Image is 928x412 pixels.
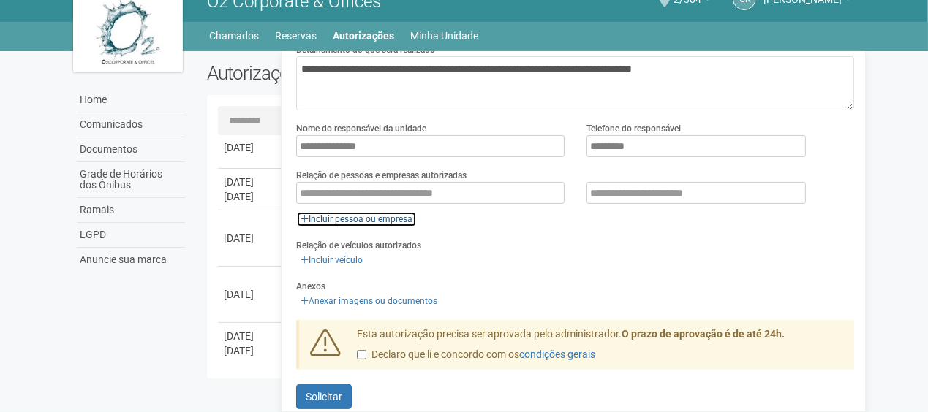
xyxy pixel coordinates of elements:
[586,122,681,135] label: Telefone do responsável
[333,26,395,46] a: Autorizações
[346,327,855,370] div: Esta autorização precisa ser aprovada pelo administrador.
[296,252,367,268] a: Incluir veículo
[224,287,278,302] div: [DATE]
[224,189,278,204] div: [DATE]
[306,391,342,403] span: Solicitar
[77,248,185,272] a: Anuncie sua marca
[411,26,479,46] a: Minha Unidade
[77,88,185,112] a: Home
[296,293,442,309] a: Anexar imagens ou documentos
[519,348,595,360] a: condições gerais
[296,211,417,227] a: Incluir pessoa ou empresa
[77,223,185,248] a: LGPD
[296,122,426,135] label: Nome do responsável da unidade
[296,169,467,182] label: Relação de pessoas e empresas autorizadas
[77,112,185,137] a: Comunicados
[210,26,260,46] a: Chamados
[296,239,421,252] label: Relação de veículos autorizados
[224,140,278,155] div: [DATE]
[77,162,185,198] a: Grade de Horários dos Ônibus
[357,350,366,359] input: Declaro que li e concordo com oscondições gerais
[622,328,785,340] strong: O prazo de aprovação é de até 24h.
[296,384,352,409] button: Solicitar
[296,280,325,293] label: Anexos
[357,348,595,362] label: Declaro que li e concordo com os
[276,26,317,46] a: Reservas
[207,62,520,84] h2: Autorizações
[224,175,278,189] div: [DATE]
[224,329,278,343] div: [DATE]
[224,343,278,358] div: [DATE]
[77,137,185,162] a: Documentos
[77,198,185,223] a: Ramais
[224,231,278,245] div: [DATE]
